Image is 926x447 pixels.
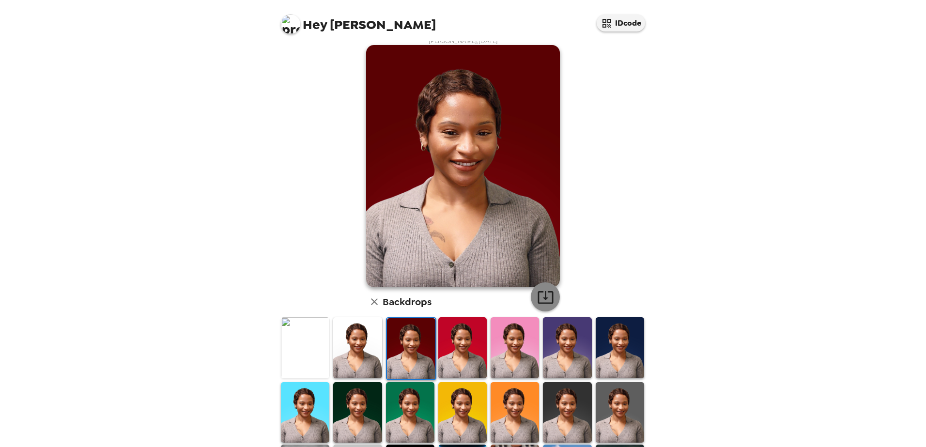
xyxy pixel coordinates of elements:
[281,10,436,31] span: [PERSON_NAME]
[281,15,300,34] img: profile pic
[366,45,560,287] img: user
[303,16,327,33] span: Hey
[281,317,329,378] img: Original
[383,294,432,309] h6: Backdrops
[597,15,645,31] button: IDcode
